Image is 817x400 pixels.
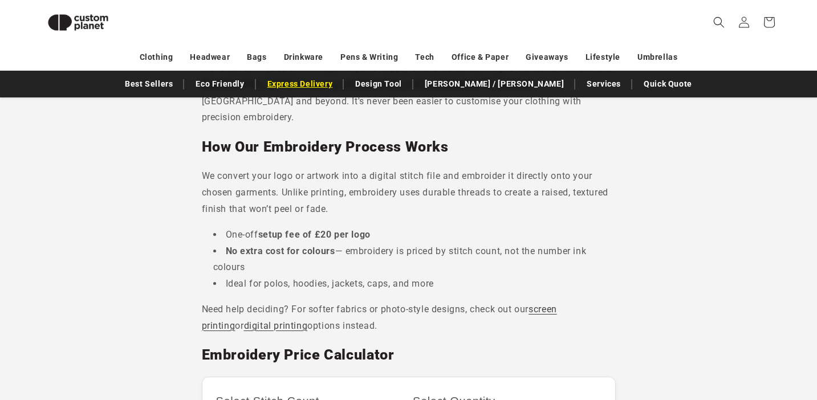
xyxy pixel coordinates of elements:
a: digital printing [244,320,308,331]
a: [PERSON_NAME] / [PERSON_NAME] [419,74,570,94]
p: We convert your logo or artwork into a digital stitch file and embroider it directly onto your ch... [202,168,616,217]
a: Umbrellas [637,47,677,67]
a: Quick Quote [638,74,698,94]
a: Clothing [140,47,173,67]
a: Bags [247,47,266,67]
a: Lifestyle [586,47,620,67]
a: Services [581,74,627,94]
img: Custom Planet [38,5,118,40]
li: — embroidery is priced by stitch count, not the number ink colours [213,243,616,276]
h2: How Our Embroidery Process Works [202,138,616,156]
a: Best Sellers [119,74,178,94]
strong: No extra cost for colours [226,246,335,256]
a: Office & Paper [452,47,509,67]
p: Need help deciding? For softer fabrics or photo-style designs, check out our or options instead. [202,301,616,334]
a: Headwear [190,47,230,67]
a: Pens & Writing [340,47,398,67]
a: Tech [415,47,434,67]
li: One-off [213,227,616,243]
a: Eco Friendly [190,74,250,94]
a: Drinkware [284,47,323,67]
a: Giveaways [526,47,568,67]
iframe: Chat Widget [621,277,817,400]
li: Ideal for polos, hoodies, jackets, caps, and more [213,276,616,292]
strong: setup fee of £20 per logo [258,229,371,240]
h2: Embroidery Price Calculator [202,346,616,364]
div: Віджет чату [621,277,817,400]
a: Design Tool [349,74,408,94]
summary: Search [706,10,731,35]
a: Express Delivery [262,74,339,94]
